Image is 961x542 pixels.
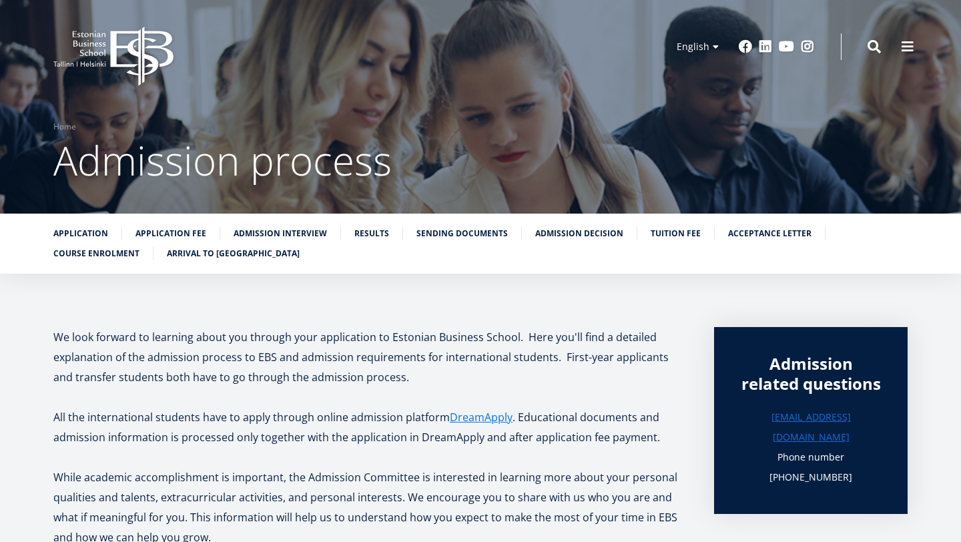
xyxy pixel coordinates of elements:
[739,40,752,53] a: Facebook
[53,133,392,188] span: Admission process
[741,407,881,447] a: [EMAIL_ADDRESS][DOMAIN_NAME]
[741,447,881,487] p: Phone number [PHONE_NUMBER]
[535,227,623,240] a: Admission decision
[801,40,814,53] a: Instagram
[167,247,300,260] a: Arrival to [GEOGRAPHIC_DATA]
[53,227,108,240] a: Application
[234,227,327,240] a: Admission interview
[779,40,794,53] a: Youtube
[759,40,772,53] a: Linkedin
[135,227,206,240] a: Application fee
[53,247,139,260] a: Course enrolment
[450,407,513,427] a: DreamApply
[728,227,812,240] a: Acceptance letter
[53,120,76,133] a: Home
[651,227,701,240] a: Tuition fee
[354,227,389,240] a: Results
[53,327,687,387] p: We look forward to learning about you through your application to Estonian Business School. Here ...
[416,227,508,240] a: Sending documents
[741,354,881,394] div: Admission related questions
[53,407,687,447] p: All the international students have to apply through online admission platform . Educational docu...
